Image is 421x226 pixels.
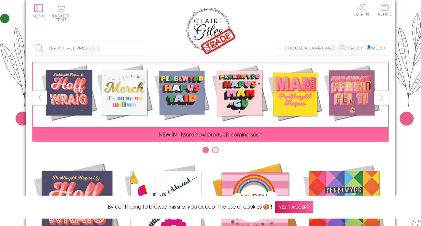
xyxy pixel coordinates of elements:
[367,45,385,51] label: Welsh
[285,45,339,51] p: Choose a language:
[32,4,45,18] button: Menu
[32,13,45,19] span: Menu
[340,45,366,51] label: English
[378,3,392,16] span: Retail
[139,41,146,55] input: Search
[202,147,209,153] button: Carousel Page 1 (Current Slide)
[275,201,313,213] span: Yes, I accept
[32,91,47,105] button: prev
[52,5,70,22] button: Basket0 items
[32,146,389,156] div: Carousel Pagination
[378,3,392,17] a: Retail
[367,45,371,49] input: Welsh
[159,130,263,138] span: NEW IN - More new products coming soon
[32,41,146,55] input: Search all products
[374,91,389,105] button: next
[212,147,219,153] button: Carousel Page 2
[185,6,236,55] img: Claire Giles Trade
[354,3,369,16] a: Log In
[340,45,344,49] input: English
[55,13,70,23] span: 0 items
